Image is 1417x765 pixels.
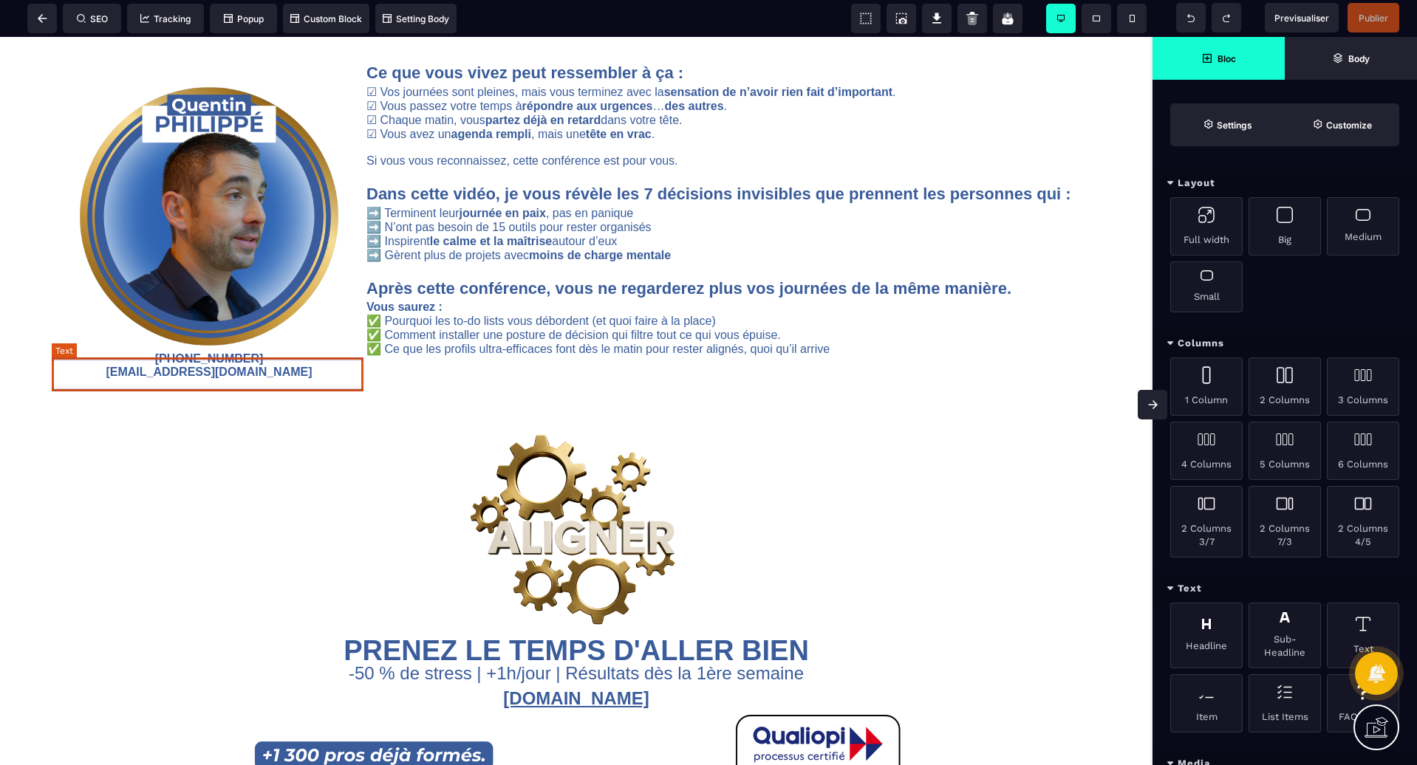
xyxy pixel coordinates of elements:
[1249,197,1321,255] div: Big
[290,13,362,24] span: Custom Block
[1348,53,1370,64] strong: Body
[1249,603,1321,668] div: Sub-Headline
[1327,197,1399,255] div: Medium
[1249,486,1321,558] div: 2 Columns 7/3
[1326,120,1372,131] strong: Customize
[224,13,264,24] span: Popup
[80,50,338,309] img: a6c6f29022ce4128abca3c13b17b08a6_2025-_QP-_Photo_de_profile_03.png
[1170,103,1285,146] span: Settings
[1249,674,1321,733] div: List Items
[1170,422,1243,480] div: 4 Columns
[586,91,652,103] b: tête en vrac
[1153,575,1417,603] div: Text
[485,77,601,89] b: partez déjà en retard
[366,21,1101,44] h2: Ce que vous vivez peut ressembler à ça :
[1327,674,1399,733] div: FAQ Items
[1170,674,1243,733] div: Item
[366,260,1101,323] text: ✅ Pourquoi les to-do lists vous débordent (et quoi faire à la place) ✅ Comment installer une post...
[1265,3,1339,32] span: Preview
[383,13,449,24] span: Setting Body
[1217,120,1252,131] strong: Settings
[52,600,1101,628] h1: PRENEZ LE TEMPS D'ALLER BIEN
[430,198,552,210] b: le calme et la maîtrise
[52,312,366,346] text: [PHONE_NUMBER] [EMAIL_ADDRESS][DOMAIN_NAME]
[1153,37,1285,80] span: Open Blocks
[366,165,1101,229] text: ➡️ Terminent leur , pas en panique ➡️ N’ont pas besoin de 15 outils pour rester organisés ➡️ Insp...
[140,13,191,24] span: Tracking
[465,375,687,597] img: 9937b7f24828c2070b256085ffe3135e_Aligner-_2025-_logo_00.png
[1249,422,1321,480] div: 5 Columns
[366,44,1101,134] text: ☑ Vos journées sont pleines, mais vous terminez avec la . ☑ Vous passez votre temps à … . ☑ Chaqu...
[366,134,1101,165] h2: Dans cette vidéo, je vous révèle les 7 décisions invisibles que prennent les personnes qui :
[1285,103,1399,146] span: Open Style Manager
[1170,603,1243,668] div: Headline
[1170,357,1243,416] div: 1 Column
[1170,486,1243,558] div: 2 Columns 3/7
[1249,357,1321,416] div: 2 Columns
[1153,170,1417,197] div: Layout
[1274,13,1329,24] span: Previsualiser
[77,13,108,24] span: SEO
[1359,13,1388,24] span: Publier
[1327,486,1399,558] div: 2 Columns 4/5
[1327,357,1399,416] div: 3 Columns
[451,91,531,103] b: agenda rempli
[1285,37,1417,80] span: Open Layer Manager
[529,212,671,224] b: moins de charge mentale
[851,4,881,33] span: View components
[1153,330,1417,357] div: Columns
[366,264,443,276] b: Vous saurez :
[1327,603,1399,668] div: Text
[1327,422,1399,480] div: 6 Columns
[1170,261,1243,312] div: Small
[665,63,724,75] b: des autres
[1218,53,1236,64] strong: Bloc
[460,170,546,182] b: journée en paix
[887,4,916,33] span: Screenshot
[664,49,892,61] b: sensation de n’avoir rien fait d’important
[503,651,649,671] a: [DOMAIN_NAME]
[52,628,1101,645] h2: -50 % de stress | +1h/jour | Résultats dès la 1ère semaine
[366,229,1101,260] h2: Après cette conférence, vous ne regarderez plus vos journées de la même manière.
[1170,197,1243,255] div: Full width
[522,63,653,75] b: répondre aux urgences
